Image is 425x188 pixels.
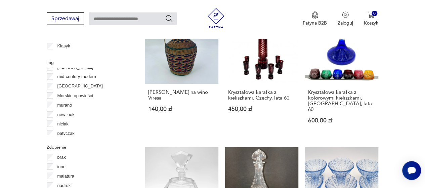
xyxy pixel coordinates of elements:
p: Morskie opowieści [57,92,93,99]
button: 0Koszyk [364,11,378,26]
h3: Kryształowa karafka z kolorowymi kieliszkami, [GEOGRAPHIC_DATA], lata 60. [308,89,375,112]
a: Kryształowa karafka z kolorowymi kieliszkami, Polska, lata 60.Kryształowa karafka z kolorowymi ki... [305,10,378,136]
iframe: Smartsupp widget button [402,161,421,180]
p: murano [57,101,72,109]
p: brak [57,153,66,161]
img: Patyna - sklep z meblami i dekoracjami vintage [206,8,226,28]
button: Sprzedawaj [47,12,84,25]
img: Ikonka użytkownika [342,11,349,18]
h3: Kryształowa karafka z kieliszkami, Czechy, lata 60. [228,89,295,101]
p: new look [57,111,74,118]
button: Zaloguj [338,11,353,26]
p: Patyna B2B [303,20,327,26]
p: Klasyk [57,42,70,50]
p: Zaloguj [338,20,353,26]
p: patyczak [57,129,74,137]
a: Sprzedawaj [47,17,84,22]
img: Ikona medalu [311,11,318,19]
button: Szukaj [165,14,173,23]
p: Koszyk [364,20,378,26]
p: Zdobienie [47,143,129,151]
p: 600,00 zł [308,117,375,123]
p: Tag [47,59,129,66]
button: Patyna B2B [303,11,327,26]
a: Butelka na wino Viresa[PERSON_NAME] na wino Viresa140,00 zł [145,10,218,136]
p: 450,00 zł [228,106,295,112]
p: malatura [57,172,74,180]
p: inne [57,163,66,170]
p: [GEOGRAPHIC_DATA] [57,82,102,90]
img: Ikona koszyka [368,11,374,18]
p: niciak [57,120,68,127]
p: 140,00 zł [148,106,215,112]
div: 0 [372,11,377,16]
a: Ikona medaluPatyna B2B [303,11,327,26]
a: Kryształowa karafka z kieliszkami, Czechy, lata 60.Kryształowa karafka z kieliszkami, Czechy, lat... [225,10,298,136]
h3: [PERSON_NAME] na wino Viresa [148,89,215,101]
p: mid-century modern [57,73,96,80]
